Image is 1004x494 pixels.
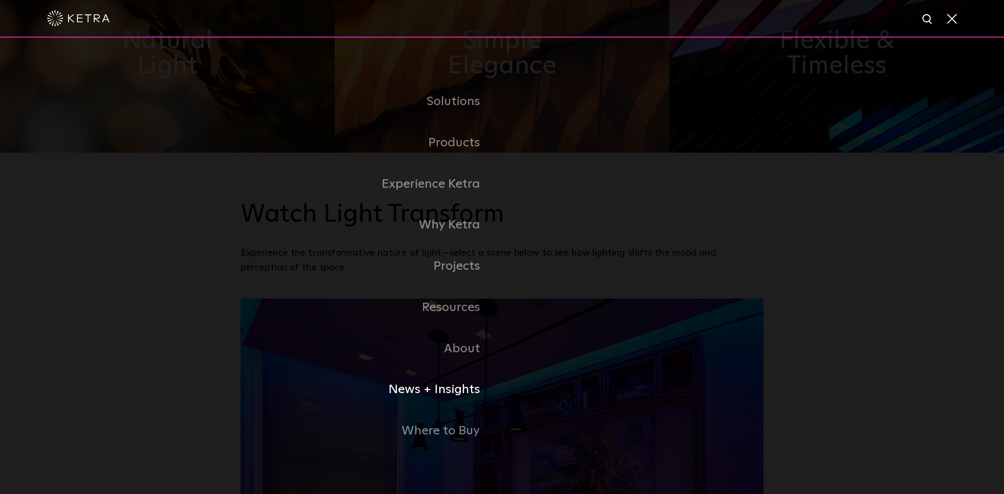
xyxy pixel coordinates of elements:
[241,410,502,452] a: Where to Buy
[47,10,110,26] img: ketra-logo-2019-white
[241,81,763,452] div: Navigation Menu
[241,164,502,205] a: Experience Ketra
[241,287,502,328] a: Resources
[921,13,934,26] img: search icon
[241,369,502,410] a: News + Insights
[241,81,502,122] a: Solutions
[241,204,502,246] a: Why Ketra
[241,328,502,370] a: About
[241,246,502,287] a: Projects
[241,122,502,164] a: Products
